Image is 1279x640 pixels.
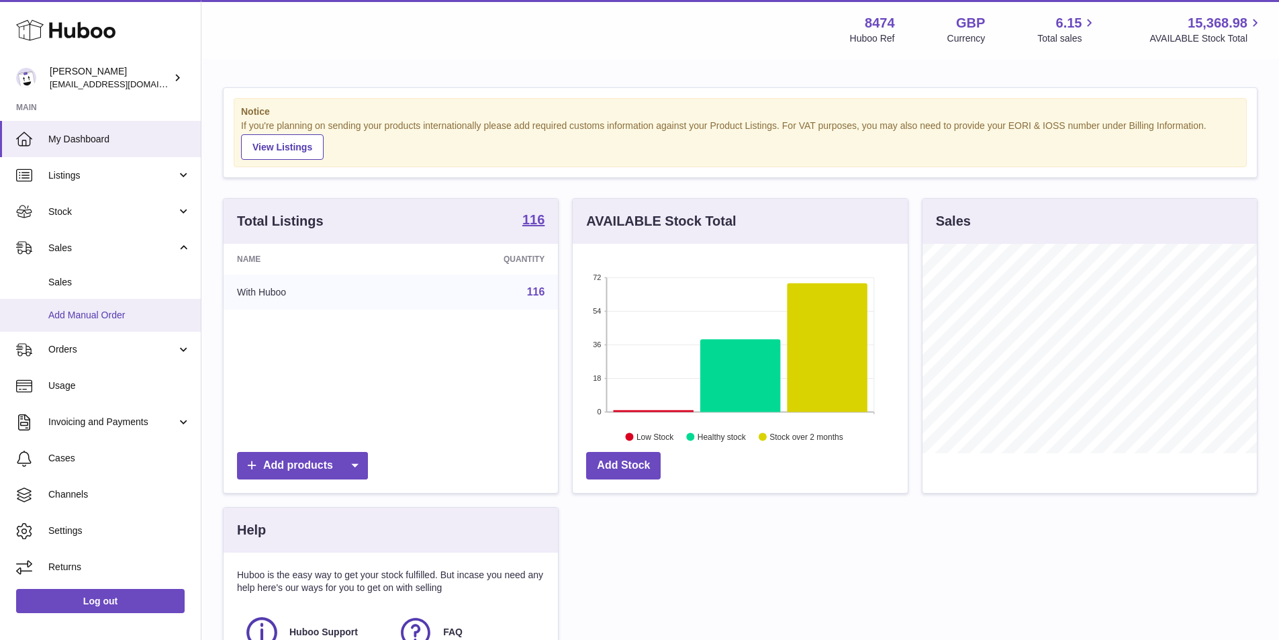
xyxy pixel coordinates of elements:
[48,524,191,537] span: Settings
[289,626,358,639] span: Huboo Support
[594,374,602,382] text: 18
[936,212,971,230] h3: Sales
[48,276,191,289] span: Sales
[48,561,191,574] span: Returns
[237,521,266,539] h3: Help
[598,408,602,416] text: 0
[48,488,191,501] span: Channels
[956,14,985,32] strong: GBP
[865,14,895,32] strong: 8474
[698,432,747,441] text: Healthy stock
[48,309,191,322] span: Add Manual Order
[48,416,177,428] span: Invoicing and Payments
[594,273,602,281] text: 72
[224,275,400,310] td: With Huboo
[237,452,368,479] a: Add products
[1188,14,1247,32] span: 15,368.98
[522,213,544,226] strong: 116
[241,105,1239,118] strong: Notice
[48,205,177,218] span: Stock
[1056,14,1082,32] span: 6.15
[594,307,602,315] text: 54
[586,452,661,479] a: Add Stock
[443,626,463,639] span: FAQ
[50,65,171,91] div: [PERSON_NAME]
[527,286,545,298] a: 116
[224,244,400,275] th: Name
[522,213,544,229] a: 116
[48,452,191,465] span: Cases
[16,68,36,88] img: orders@neshealth.com
[48,133,191,146] span: My Dashboard
[850,32,895,45] div: Huboo Ref
[16,589,185,613] a: Log out
[636,432,674,441] text: Low Stock
[48,343,177,356] span: Orders
[594,340,602,349] text: 36
[1037,32,1097,45] span: Total sales
[947,32,986,45] div: Currency
[48,379,191,392] span: Usage
[1149,32,1263,45] span: AVAILABLE Stock Total
[1037,14,1097,45] a: 6.15 Total sales
[586,212,736,230] h3: AVAILABLE Stock Total
[237,569,544,594] p: Huboo is the easy way to get your stock fulfilled. But incase you need any help here's our ways f...
[50,79,197,89] span: [EMAIL_ADDRESS][DOMAIN_NAME]
[1149,14,1263,45] a: 15,368.98 AVAILABLE Stock Total
[241,120,1239,160] div: If you're planning on sending your products internationally please add required customs informati...
[48,242,177,255] span: Sales
[770,432,843,441] text: Stock over 2 months
[237,212,324,230] h3: Total Listings
[241,134,324,160] a: View Listings
[400,244,558,275] th: Quantity
[48,169,177,182] span: Listings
